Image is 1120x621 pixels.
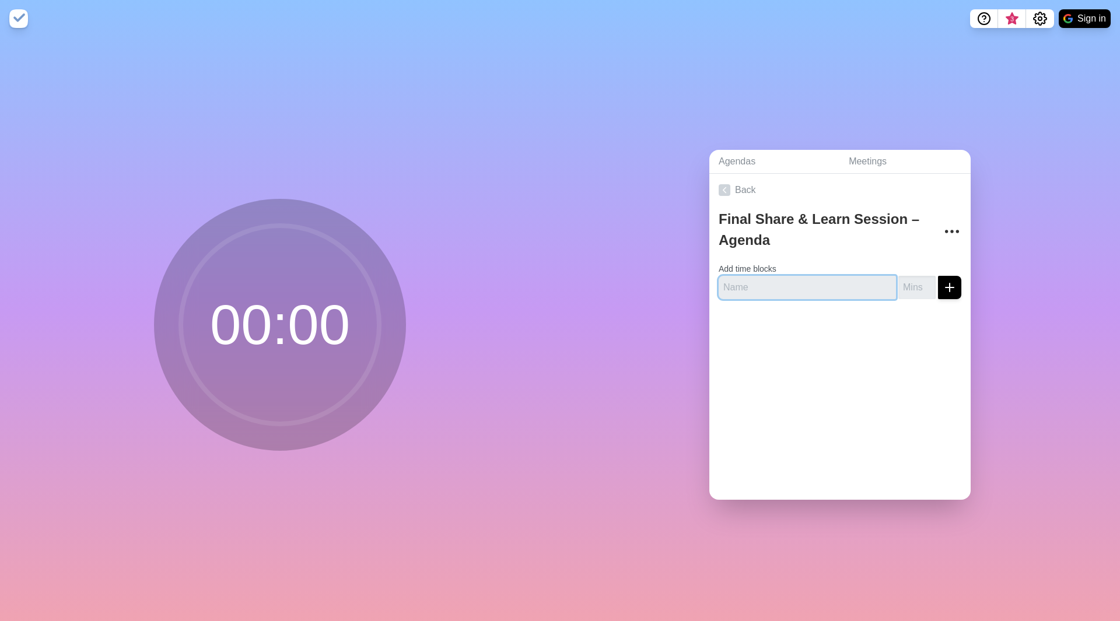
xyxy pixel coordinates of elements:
[709,150,839,174] a: Agendas
[898,276,936,299] input: Mins
[970,9,998,28] button: Help
[719,276,896,299] input: Name
[839,150,971,174] a: Meetings
[940,220,964,243] button: More
[1063,14,1073,23] img: google logo
[9,9,28,28] img: timeblocks logo
[1007,15,1017,24] span: 3
[1026,9,1054,28] button: Settings
[709,174,971,206] a: Back
[998,9,1026,28] button: What’s new
[719,264,776,273] label: Add time blocks
[1059,9,1111,28] button: Sign in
